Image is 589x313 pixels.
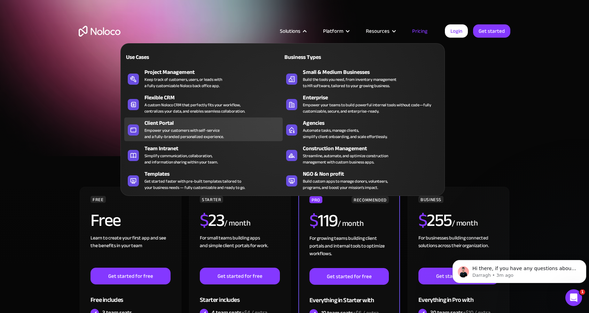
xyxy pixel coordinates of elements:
div: Simplify communication, collaboration, and information sharing within your team. [144,153,218,165]
nav: Solutions [120,33,445,196]
div: BUSINESS [418,196,443,203]
div: PRO [309,196,322,203]
div: Everything in Pro with [418,284,498,307]
a: Team IntranetSimplify communication, collaboration,and information sharing within your team. [124,143,283,167]
div: Solutions [271,26,314,36]
div: RECOMMENDED [352,196,389,203]
div: Team Intranet [144,144,286,153]
div: Free includes [91,284,171,307]
div: Build the tools you need, from inventory management to HR software, tailored to your growing busi... [303,76,396,89]
a: Get started for free [200,268,280,284]
div: Build custom apps to manage donors, volunteers, programs, and boost your mission’s impact. [303,178,388,191]
a: NGO & Non profitBuild custom apps to manage donors, volunteers,programs, and boost your mission’s... [283,168,441,192]
a: Get started for free [91,268,171,284]
h2: 119 [309,212,338,229]
h2: 255 [418,212,452,229]
div: For businesses building connected solutions across their organization. ‍ [418,234,498,268]
h1: A plan for organizations of all sizes [79,59,510,80]
span: $ [418,204,427,237]
div: Empower your customers with self-service and a fully-branded personalized experience. [144,127,224,140]
a: AgenciesAutomate tasks, manage clients,simplify client onboarding, and scale effortlessly. [283,117,441,141]
div: Get started faster with pre-built templates tailored to your business needs — fully customizable ... [144,178,245,191]
div: Agencies [303,119,444,127]
div: Keep track of customers, users, or leads with a fully customizable Noloco back office app. [144,76,222,89]
div: Everything in Starter with [309,285,389,307]
span: $ [309,204,318,237]
div: Small & Medium Businesses [303,68,444,76]
div: / month [224,218,250,229]
div: STARTER [200,196,223,203]
a: Business Types [283,49,441,65]
iframe: Intercom notifications message [450,245,589,294]
div: Project Management [144,68,286,76]
div: Platform [323,26,343,36]
a: home [79,26,120,37]
h2: 23 [200,212,225,229]
div: Automate tasks, manage clients, simplify client onboarding, and scale effortlessly. [303,127,387,140]
a: Login [445,24,468,38]
a: Flexible CRMA custom Noloco CRM that perfectly fits your workflow,centralizes your data, and enab... [124,92,283,116]
div: Resources [357,26,403,36]
div: Use Cases [124,53,201,61]
div: Enterprise [303,93,444,102]
div: Business Types [283,53,359,61]
div: NGO & Non profit [303,170,444,178]
a: Project ManagementKeep track of customers, users, or leads witha fully customizable Noloco back o... [124,67,283,90]
div: Client Portal [144,119,286,127]
a: Get started for free [418,268,498,284]
div: Empower your teams to build powerful internal tools without code—fully customizable, secure, and ... [303,102,438,114]
span: 1 [580,289,585,295]
div: Templates [144,170,286,178]
div: Starter includes [200,284,280,307]
div: A custom Noloco CRM that perfectly fits your workflow, centralizes your data, and enables seamles... [144,102,245,114]
div: Learn to create your first app and see the benefits in your team ‍ [91,234,171,268]
span: $ [200,204,209,237]
div: For small teams building apps and simple client portals for work. ‍ [200,234,280,268]
div: / month [338,218,364,229]
a: Pricing [403,26,436,36]
a: Small & Medium BusinessesBuild the tools you need, from inventory managementto HR software, tailo... [283,67,441,90]
a: Construction ManagementStreamline, automate, and optimize constructionmanagement with custom busi... [283,143,441,167]
a: Get started for free [309,268,389,285]
div: Solutions [280,26,300,36]
a: Use Cases [124,49,283,65]
div: Resources [366,26,390,36]
div: Construction Management [303,144,444,153]
h2: Free [91,212,121,229]
a: EnterpriseEmpower your teams to build powerful internal tools without code—fully customizable, se... [283,92,441,116]
a: Client PortalEmpower your customers with self-serviceand a fully-branded personalized experience. [124,117,283,141]
div: For growing teams building client portals and internal tools to optimize workflows. [309,235,389,268]
div: Streamline, automate, and optimize construction management with custom business apps. [303,153,388,165]
a: Get started [473,24,510,38]
div: FREE [91,196,106,203]
div: / month [452,218,478,229]
iframe: Intercom live chat [565,289,582,306]
div: Flexible CRM [144,93,286,102]
div: Platform [314,26,357,36]
a: TemplatesGet started faster with pre-built templates tailored toyour business needs — fully custo... [124,168,283,192]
